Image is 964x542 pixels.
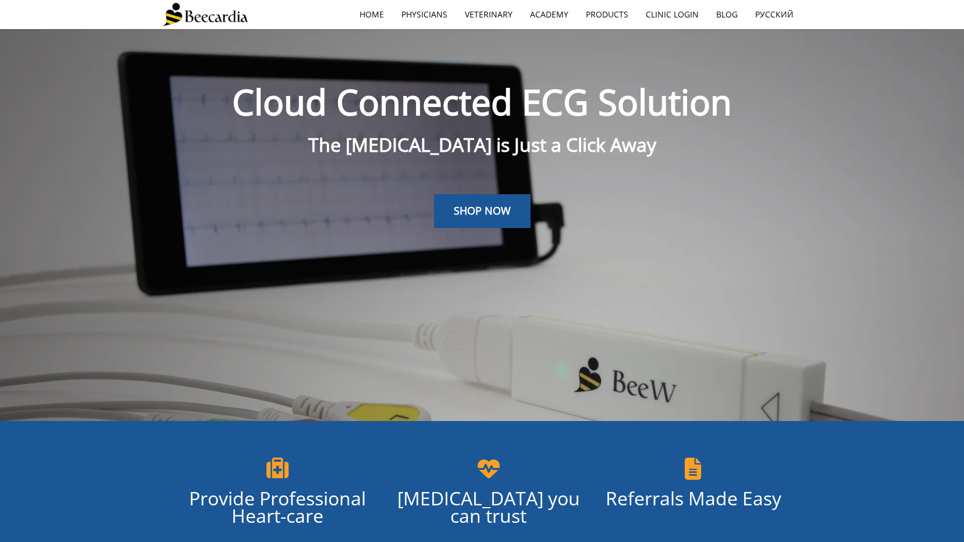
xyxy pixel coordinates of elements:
span: Referrals Made Easy [606,486,781,511]
a: Veterinary [456,1,521,28]
a: Academy [521,1,577,28]
a: home [351,1,393,28]
a: Русский [746,1,802,28]
a: Physicians [393,1,456,28]
a: Products [577,1,637,28]
a: Blog [707,1,746,28]
a: SHOP NOW [434,194,531,228]
span: SHOP NOW [454,204,511,217]
img: Beecardia [162,3,248,26]
span: Cloud Connected ECG Solution [232,78,732,126]
span: Provide Professional Heart-care [189,486,366,528]
a: Clinic Login [637,1,707,28]
span: [MEDICAL_DATA] you can trust [397,486,580,528]
span: The [MEDICAL_DATA] is Just a Click Away [308,132,656,157]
